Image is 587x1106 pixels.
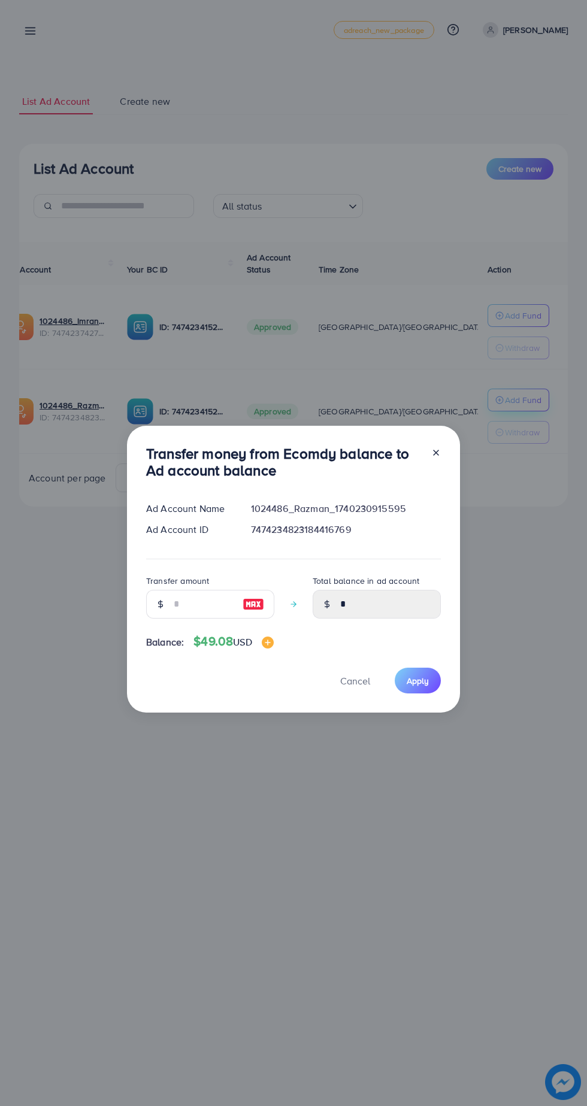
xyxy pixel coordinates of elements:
[313,575,419,587] label: Total balance in ad account
[241,523,450,537] div: 7474234823184416769
[193,634,273,649] h4: $49.08
[407,675,429,687] span: Apply
[325,668,385,693] button: Cancel
[241,502,450,516] div: 1024486_Razman_1740230915595
[395,668,441,693] button: Apply
[340,674,370,687] span: Cancel
[262,637,274,649] img: image
[233,635,252,649] span: USD
[137,502,241,516] div: Ad Account Name
[243,597,264,611] img: image
[137,523,241,537] div: Ad Account ID
[146,575,209,587] label: Transfer amount
[146,445,422,480] h3: Transfer money from Ecomdy balance to Ad account balance
[146,635,184,649] span: Balance:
